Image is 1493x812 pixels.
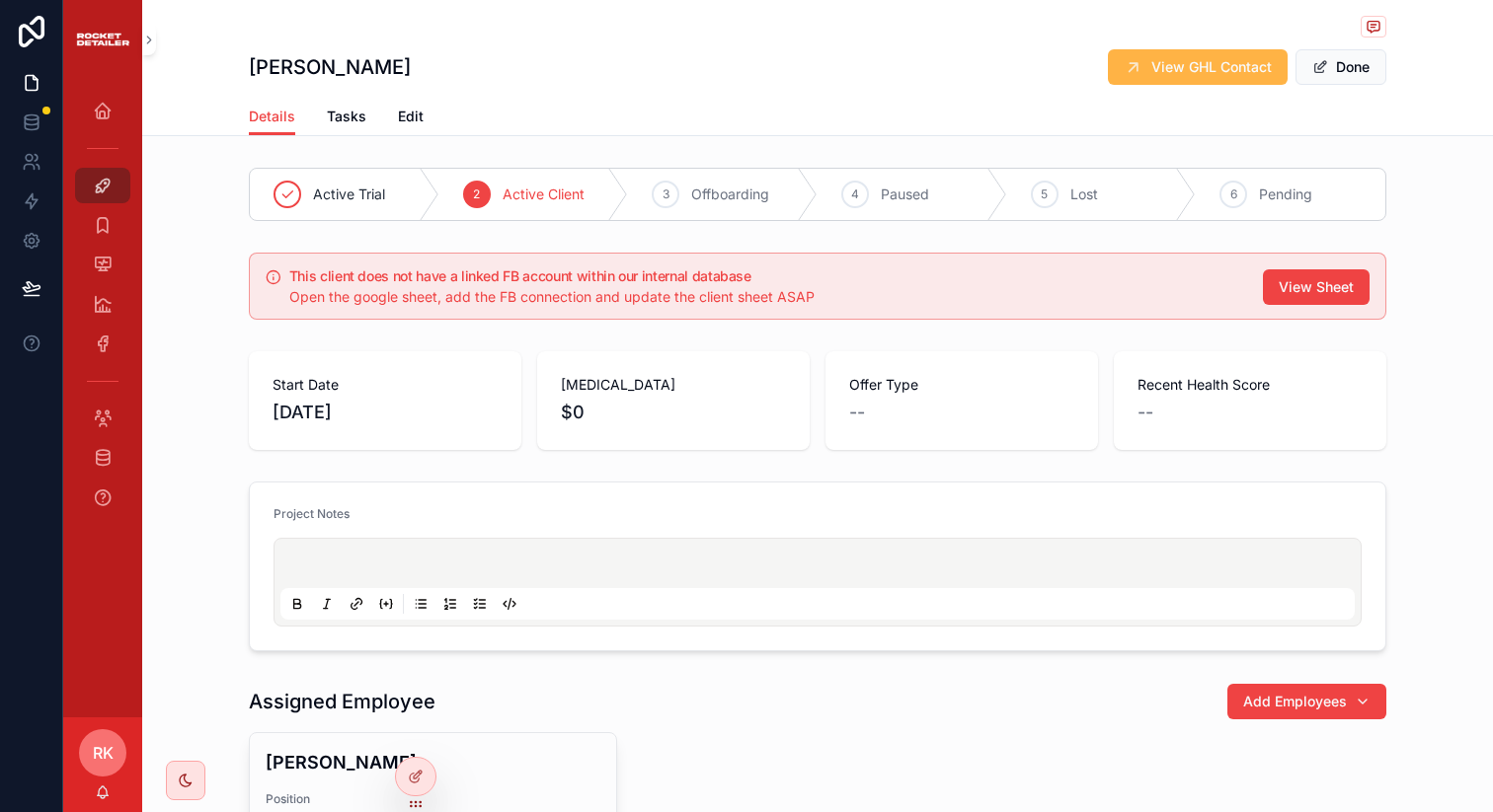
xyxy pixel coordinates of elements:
span: Edit [398,107,424,126]
span: Active Client [503,185,585,204]
h1: [PERSON_NAME] [249,53,411,81]
span: Pending [1259,185,1312,204]
span: [DATE] [273,399,498,426]
span: Position [266,791,600,807]
span: View GHL Contact [1151,57,1272,77]
span: 6 [1230,186,1237,202]
span: [MEDICAL_DATA] [561,375,786,395]
span: -- [1138,399,1153,426]
a: Tasks [327,99,366,138]
span: Tasks [327,107,366,126]
span: Add Employees [1243,692,1347,711]
span: Start Date [273,375,498,395]
span: 3 [663,186,669,202]
span: Active Trial [313,185,385,204]
button: View GHL Contact [1108,49,1288,85]
span: -- [849,399,865,426]
button: Add Employees [1227,684,1386,719]
button: View Sheet [1263,269,1370,305]
span: 5 [1041,186,1048,202]
div: Open the google sheet, add the FB connection and update the client sheet ASAP [289,287,1247,307]
span: Offboarding [691,185,769,204]
div: scrollable content [63,79,142,541]
span: Lost [1070,185,1098,204]
span: View Sheet [1279,277,1354,297]
span: RK [93,741,114,765]
span: $0 [561,399,786,426]
h5: This client does not have a linked FB account within our internal database [289,269,1247,283]
span: Open the google sheet, add the FB connection and update the client sheet ASAP [289,288,815,305]
img: App logo [75,28,130,51]
a: Details [249,99,295,136]
a: Edit [398,99,424,138]
span: Offer Type [849,375,1074,395]
span: Paused [881,185,929,204]
span: Details [249,107,295,126]
span: 2 [473,186,480,202]
span: Project Notes [274,506,350,521]
h1: Assigned Employee [249,688,435,715]
span: Recent Health Score [1138,375,1363,395]
button: Done [1296,49,1386,85]
h4: [PERSON_NAME] [266,749,600,775]
span: 4 [851,186,859,202]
